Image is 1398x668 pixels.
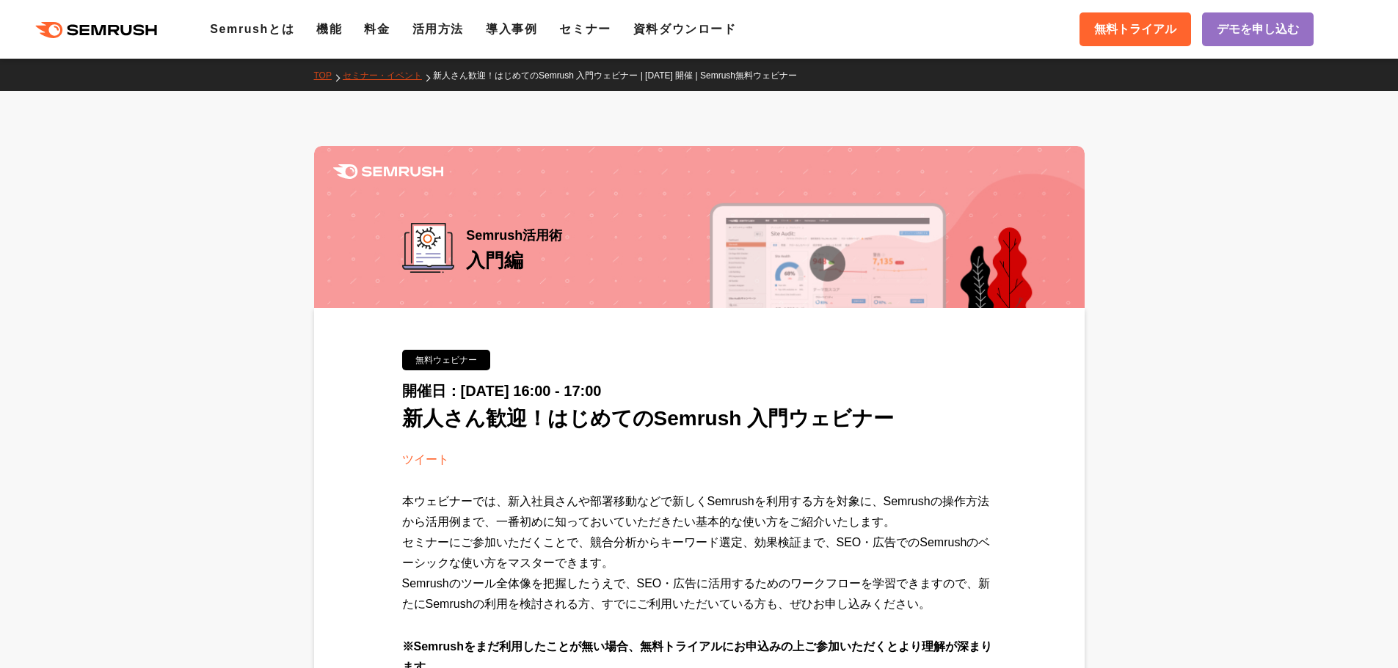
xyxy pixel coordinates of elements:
[433,70,808,81] a: 新人さん歓迎！はじめてのSemrush 入門ウェビナー | [DATE] 開催 | Semrush無料ウェビナー
[402,383,602,399] span: 開催日：[DATE] 16:00 - 17:00
[402,491,997,636] div: 本ウェビナーでは、新入社員さんや部署移動などで新しくSemrushを利用する方を対象に、Semrushの操作方法から活用例まで、一番初めに知っておいていただきたい基本的な使い方をご紹介いたします...
[343,70,433,81] a: セミナー・イベント
[1217,20,1299,39] span: デモを申し込む
[633,23,737,35] a: 資料ダウンロード
[402,407,895,430] span: 新人さん歓迎！はじめてのSemrush 入門ウェビナー
[316,23,342,35] a: 機能
[466,223,562,248] span: Semrush活用術
[1202,12,1314,46] a: デモを申し込む
[1080,12,1191,46] a: 無料トライアル
[466,249,523,271] span: 入門編
[314,70,343,81] a: TOP
[333,164,443,179] img: Semrush
[559,23,611,35] a: セミナー
[402,453,449,466] a: ツイート
[1094,20,1176,39] span: 無料トライアル
[486,23,537,35] a: 導入事例
[412,23,464,35] a: 活用方法
[210,23,294,35] a: Semrushとは
[402,350,490,370] div: 無料ウェビナー
[364,23,390,35] a: 料金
